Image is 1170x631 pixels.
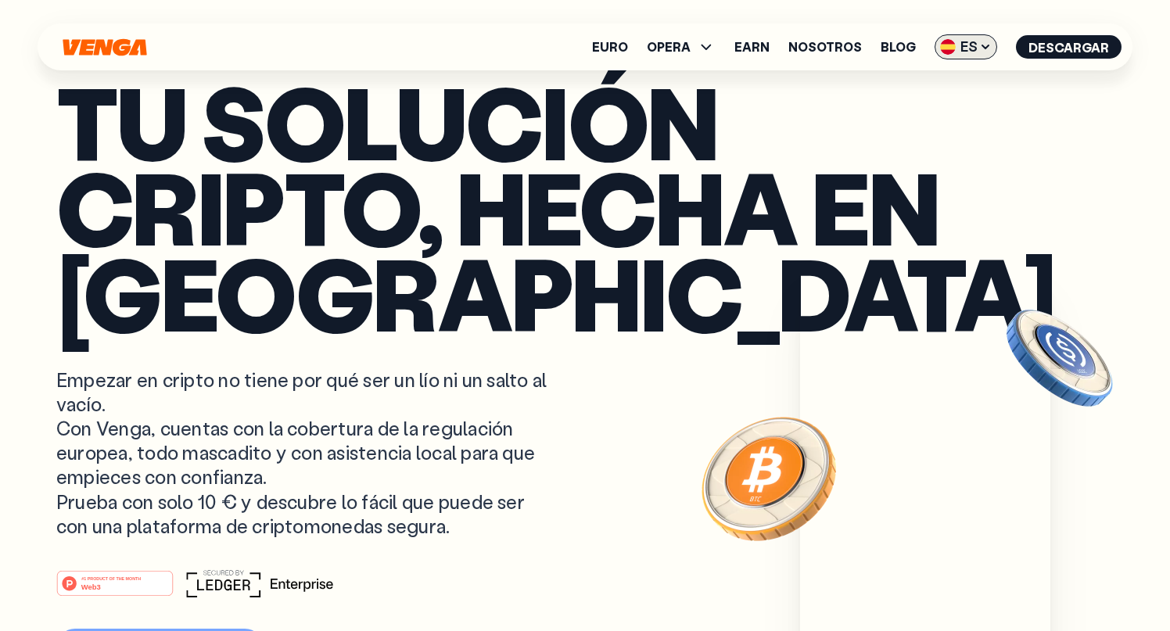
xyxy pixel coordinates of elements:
[788,41,862,53] a: Nosotros
[56,79,1114,336] p: Tu solución cripto, hecha en [GEOGRAPHIC_DATA]
[81,576,141,581] tspan: #1 PRODUCT OF THE MONTH
[881,41,916,53] a: Blog
[61,38,149,56] svg: Inicio
[592,41,628,53] a: Euro
[734,41,770,53] a: Earn
[1016,35,1122,59] button: Descargar
[647,38,716,56] span: OPERA
[940,39,956,55] img: flag-es
[698,407,839,548] img: Bitcoin
[56,367,551,538] p: Empezar en cripto no tiene por qué ser un lío ni un salto al vacío. Con Venga, cuentas con la cob...
[56,579,174,600] a: #1 PRODUCT OF THE MONTHWeb3
[1003,302,1116,414] img: USDC coin
[647,41,691,53] span: OPERA
[81,583,101,591] tspan: Web3
[935,34,997,59] span: ES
